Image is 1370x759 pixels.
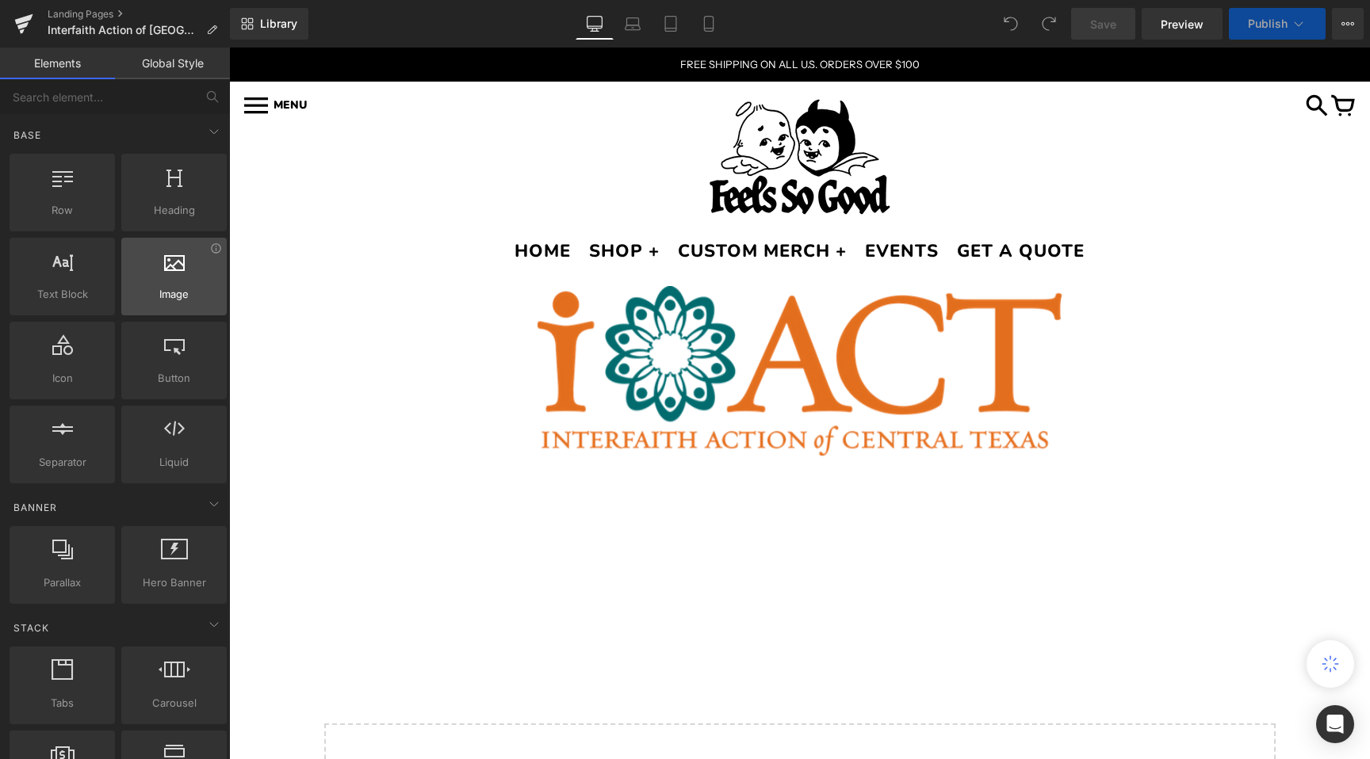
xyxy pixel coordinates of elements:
[230,8,308,40] a: New Library
[576,8,614,40] a: Desktop
[48,24,200,36] span: Interfaith Action of [GEOGRAPHIC_DATA][US_STATE]
[1248,17,1288,30] span: Publish
[652,8,690,40] a: Tablet
[995,8,1027,40] button: Undo
[126,574,222,591] span: Hero Banner
[14,454,110,471] span: Separator
[449,192,618,215] a: CUSTOM MERCH +
[472,48,670,173] img: Feels So Good
[12,500,59,515] span: Banner
[14,202,110,219] span: Row
[12,128,43,143] span: Base
[126,370,222,387] span: Button
[728,192,855,215] a: GET A QUOTE
[1161,16,1204,32] span: Preview
[115,48,230,79] a: Global Style
[48,8,230,21] a: Landing Pages
[285,192,342,215] a: HOME
[126,695,222,711] span: Carousel
[1142,8,1223,40] a: Preview
[636,192,710,215] a: EVENTS
[12,620,51,635] span: Stack
[126,454,222,471] span: Liquid
[1229,8,1326,40] button: Publish
[24,186,1117,215] ul: Secondary
[44,50,78,65] span: MENU
[126,202,222,219] span: Heading
[15,51,78,66] a: MENU
[1332,8,1364,40] button: More
[14,370,110,387] span: Icon
[126,286,222,303] span: Image
[14,286,110,303] span: Text Block
[14,695,110,711] span: Tabs
[1033,8,1065,40] button: Redo
[1316,705,1354,743] div: Open Intercom Messenger
[360,192,431,215] a: SHOP +
[260,17,297,31] span: Library
[690,8,728,40] a: Mobile
[14,574,110,591] span: Parallax
[1090,16,1116,32] span: Save
[614,8,652,40] a: Laptop
[210,242,222,254] div: View Information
